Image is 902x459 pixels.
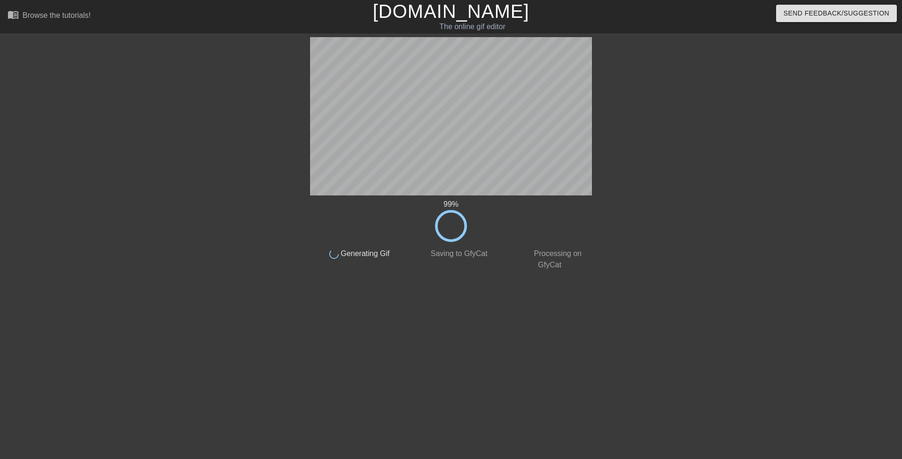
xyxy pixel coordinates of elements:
[776,5,897,22] button: Send Feedback/Suggestion
[339,249,390,257] span: Generating Gif
[8,9,91,23] a: Browse the tutorials!
[23,11,91,19] div: Browse the tutorials!
[8,9,19,20] span: menu_book
[784,8,889,19] span: Send Feedback/Suggestion
[310,199,592,210] div: 99 %
[428,249,487,257] span: Saving to GfyCat
[532,249,582,269] span: Processing on GfyCat
[373,1,529,22] a: [DOMAIN_NAME]
[305,21,639,32] div: The online gif editor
